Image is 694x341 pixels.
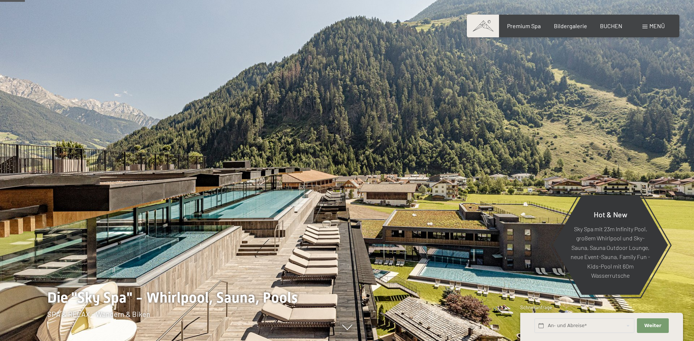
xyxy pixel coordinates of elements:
span: Weiter [644,322,661,329]
a: Premium Spa [507,22,541,29]
a: BUCHEN [600,22,622,29]
button: Weiter [637,318,668,333]
a: Hot & New Sky Spa mit 23m Infinity Pool, großem Whirlpool und Sky-Sauna, Sauna Outdoor Lounge, ne... [552,195,668,295]
span: Menü [649,22,665,29]
span: Hot & New [594,210,627,218]
span: Schnellanfrage [520,304,552,310]
a: Bildergalerie [554,22,587,29]
p: Sky Spa mit 23m Infinity Pool, großem Whirlpool und Sky-Sauna, Sauna Outdoor Lounge, neue Event-S... [571,224,650,280]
